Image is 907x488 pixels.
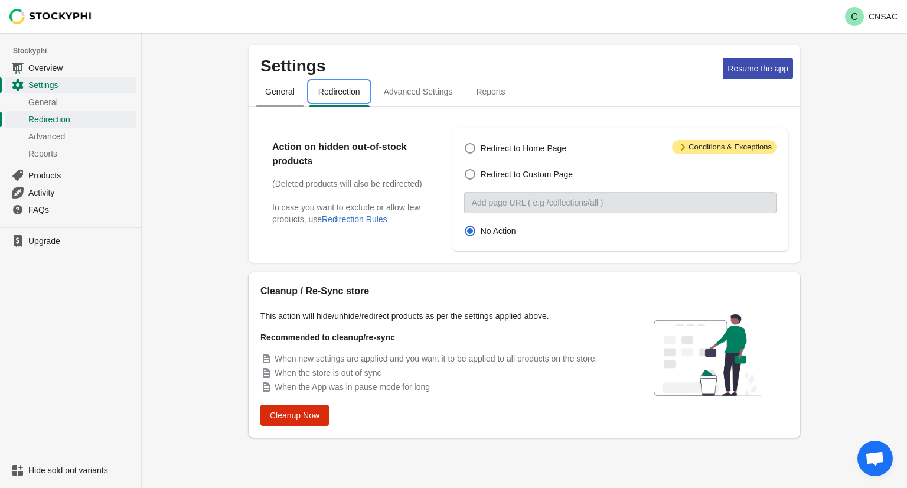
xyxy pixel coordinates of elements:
span: No Action [481,225,516,237]
span: Conditions & Exceptions [672,140,777,154]
img: Stockyphi [9,9,92,24]
a: Settings [5,76,136,93]
button: general [253,76,306,107]
div: redirection [249,107,800,263]
span: Avatar with initials C [845,7,864,26]
h2: Cleanup / Re-Sync store [260,284,615,298]
span: Redirection [28,113,134,125]
a: Upgrade [5,233,136,249]
span: Overview [28,62,134,74]
span: Hide sold out variants [28,464,134,476]
span: Upgrade [28,235,134,247]
span: Products [28,170,134,181]
a: Hide sold out variants [5,462,136,479]
a: Redirection [5,110,136,128]
span: When new settings are applied and you want it to be applied to all products on the store. [275,354,597,363]
div: Open chat [857,441,893,476]
strong: Recommended to cleanup/re-sync [260,333,395,342]
span: Redirect to Custom Page [481,168,573,180]
span: Advanced [28,131,134,142]
span: Settings [28,79,134,91]
button: Advanced settings [372,76,465,107]
a: FAQs [5,201,136,218]
span: Reports [466,81,514,102]
p: Settings [260,57,718,76]
span: Advanced Settings [374,81,462,102]
text: C [851,12,858,22]
span: Redirect to Home Page [481,142,567,154]
button: Redirection Rules [322,214,387,224]
button: redirection [306,76,372,107]
p: CNSAC [869,12,898,21]
a: Activity [5,184,136,201]
a: General [5,93,136,110]
span: Cleanup Now [270,411,319,420]
span: FAQs [28,204,134,216]
button: Cleanup Now [260,405,329,426]
span: General [256,81,304,102]
a: Reports [5,145,136,162]
button: reports [464,76,517,107]
a: Overview [5,59,136,76]
span: Reports [28,148,134,160]
h2: Action on hidden out-of-stock products [272,140,429,168]
p: In case you want to exclude or allow few products, use [272,201,429,225]
span: Redirection [309,81,370,102]
input: Add page URL ( e.g /collections/all ) [464,192,777,213]
button: Resume the app [723,58,793,79]
a: Advanced [5,128,136,145]
h3: (Deleted products will also be redirected) [272,178,429,190]
span: General [28,96,134,108]
span: Resume the app [727,64,788,73]
span: When the store is out of sync [275,368,381,378]
span: When the App was in pause mode for long [275,382,430,392]
button: Avatar with initials CCNSAC [840,5,902,28]
span: Activity [28,187,134,199]
span: Stockyphi [13,45,141,57]
a: Products [5,167,136,184]
p: This action will hide/unhide/redirect products as per the settings applied above. [260,310,615,322]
